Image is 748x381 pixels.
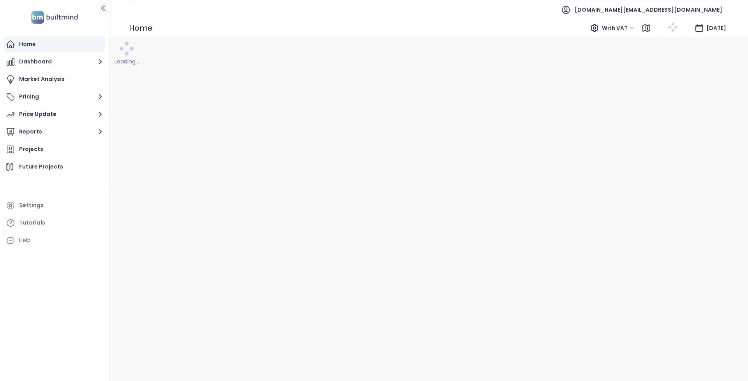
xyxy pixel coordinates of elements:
a: Future Projects [4,159,105,175]
button: Reports [4,124,105,140]
span: [DATE] [706,24,726,32]
a: Tutorials [4,215,105,231]
div: Loading... [115,57,139,66]
a: Home [4,37,105,52]
a: Settings [4,198,105,213]
div: Settings [19,200,44,210]
div: Help [19,235,31,245]
span: [DOMAIN_NAME][EMAIL_ADDRESS][DOMAIN_NAME] [575,0,722,19]
div: Help [4,233,105,248]
div: Home [19,39,36,49]
div: Market Analysis [19,74,65,84]
button: Price Update [4,107,105,122]
a: Projects [4,142,105,157]
button: Pricing [4,89,105,105]
div: Projects [19,144,43,154]
img: logo [29,9,80,25]
div: Price Update [19,109,56,119]
div: Home [129,20,153,36]
a: Market Analysis [4,72,105,87]
span: With VAT [602,22,635,34]
div: Future Projects [19,162,63,172]
button: Dashboard [4,54,105,70]
div: Tutorials [19,218,45,228]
